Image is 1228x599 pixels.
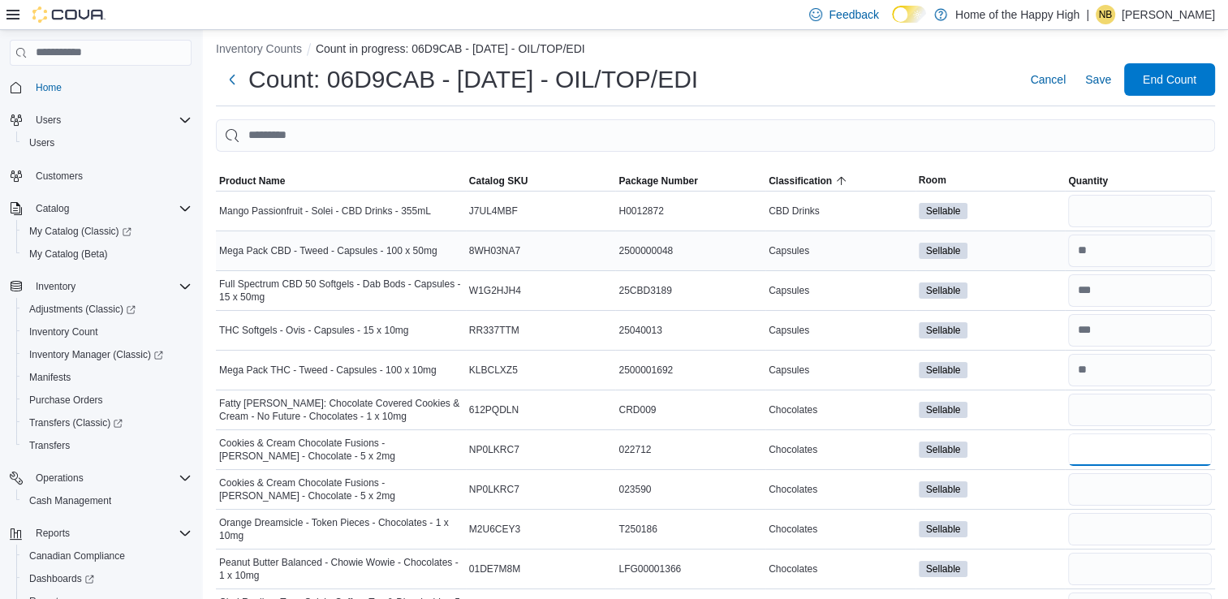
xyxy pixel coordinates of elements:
span: Mega Pack CBD - Tweed - Capsules - 100 x 50mg [219,244,437,257]
span: Fatty [PERSON_NAME]: Chocolate Covered Cookies & Cream - No Future - Chocolates - 1 x 10mg [219,397,463,423]
span: Chocolates [769,562,817,575]
button: Catalog SKU [466,171,616,191]
span: Chocolates [769,443,817,456]
div: 2500000048 [615,241,765,261]
span: Inventory [36,280,75,293]
span: Operations [29,468,192,488]
span: My Catalog (Classic) [23,222,192,241]
button: Operations [3,467,198,489]
nav: An example of EuiBreadcrumbs [216,41,1215,60]
button: End Count [1124,63,1215,96]
span: Users [36,114,61,127]
button: Quantity [1065,171,1215,191]
button: Next [216,63,248,96]
p: | [1086,5,1089,24]
span: NB [1099,5,1113,24]
input: This is a search bar. After typing your query, hit enter to filter the results lower in the page. [216,119,1215,152]
span: Users [29,136,54,149]
span: Chocolates [769,523,817,536]
button: Save [1079,63,1118,96]
span: Cookies & Cream Chocolate Fusions - [PERSON_NAME] - Chocolate - 5 x 2mg [219,476,463,502]
div: 25CBD3189 [615,281,765,300]
span: Sellable [919,402,968,418]
a: My Catalog (Classic) [23,222,138,241]
span: Cookies & Cream Chocolate Fusions - [PERSON_NAME] - Chocolate - 5 x 2mg [219,437,463,463]
span: 612PQDLN [469,403,519,416]
button: Home [3,75,198,99]
span: Dashboards [29,572,94,585]
a: Transfers (Classic) [23,413,129,433]
button: Inventory [29,277,82,296]
button: Users [3,109,198,131]
a: Canadian Compliance [23,546,131,566]
span: Users [29,110,192,130]
span: Orange Dreamsicle - Token Pieces - Chocolates - 1 x 10mg [219,516,463,542]
button: Package Number [615,171,765,191]
a: My Catalog (Beta) [23,244,114,264]
button: Users [16,131,198,154]
a: Inventory Count [23,322,105,342]
span: Room [919,174,946,187]
span: Classification [769,175,832,187]
span: Cash Management [29,494,111,507]
span: Purchase Orders [29,394,103,407]
span: THC Softgels - Ovis - Capsules - 15 x 10mg [219,324,408,337]
span: Sellable [919,322,968,338]
div: Naomi Blackburn [1096,5,1115,24]
button: Canadian Compliance [16,545,198,567]
div: LFG00001366 [615,559,765,579]
div: H0012872 [615,201,765,221]
span: NP0LKRC7 [469,483,519,496]
span: Sellable [926,442,961,457]
a: Home [29,78,68,97]
h1: Count: 06D9CAB - [DATE] - OIL/TOP/EDI [248,63,698,96]
button: Purchase Orders [16,389,198,412]
button: Reports [29,524,76,543]
input: Dark Mode [892,6,926,23]
span: KLBCLXZ5 [469,364,518,377]
button: Customers [3,164,198,187]
span: Sellable [926,243,961,258]
span: Sellable [919,521,968,537]
span: 01DE7M8M [469,562,520,575]
p: Home of the Happy High [955,5,1079,24]
span: Transfers [29,439,70,452]
span: Home [29,77,192,97]
span: Inventory Manager (Classic) [29,348,163,361]
a: Inventory Manager (Classic) [16,343,198,366]
a: Purchase Orders [23,390,110,410]
span: Sellable [926,522,961,537]
a: Transfers (Classic) [16,412,198,434]
button: Operations [29,468,90,488]
a: Adjustments (Classic) [16,298,198,321]
span: 8WH03NA7 [469,244,520,257]
span: Cancel [1030,71,1066,88]
span: Capsules [769,364,809,377]
span: Purchase Orders [23,390,192,410]
span: My Catalog (Classic) [29,225,131,238]
button: Product Name [216,171,466,191]
span: Manifests [29,371,71,384]
a: Dashboards [23,569,101,588]
div: 022712 [615,440,765,459]
span: Feedback [829,6,878,23]
span: Transfers (Classic) [23,413,192,433]
span: Reports [29,524,192,543]
span: Customers [36,170,83,183]
span: Catalog SKU [469,175,528,187]
span: Product Name [219,175,285,187]
span: My Catalog (Beta) [29,248,108,261]
span: Canadian Compliance [23,546,192,566]
span: Sellable [926,283,961,298]
span: Quantity [1068,175,1108,187]
button: Catalog [3,197,198,220]
span: My Catalog (Beta) [23,244,192,264]
span: Sellable [926,204,961,218]
span: Cash Management [23,491,192,511]
a: Manifests [23,368,77,387]
img: Cova [32,6,106,23]
a: Cash Management [23,491,118,511]
span: RR337TTM [469,324,519,337]
span: Save [1085,71,1111,88]
button: Cancel [1023,63,1072,96]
